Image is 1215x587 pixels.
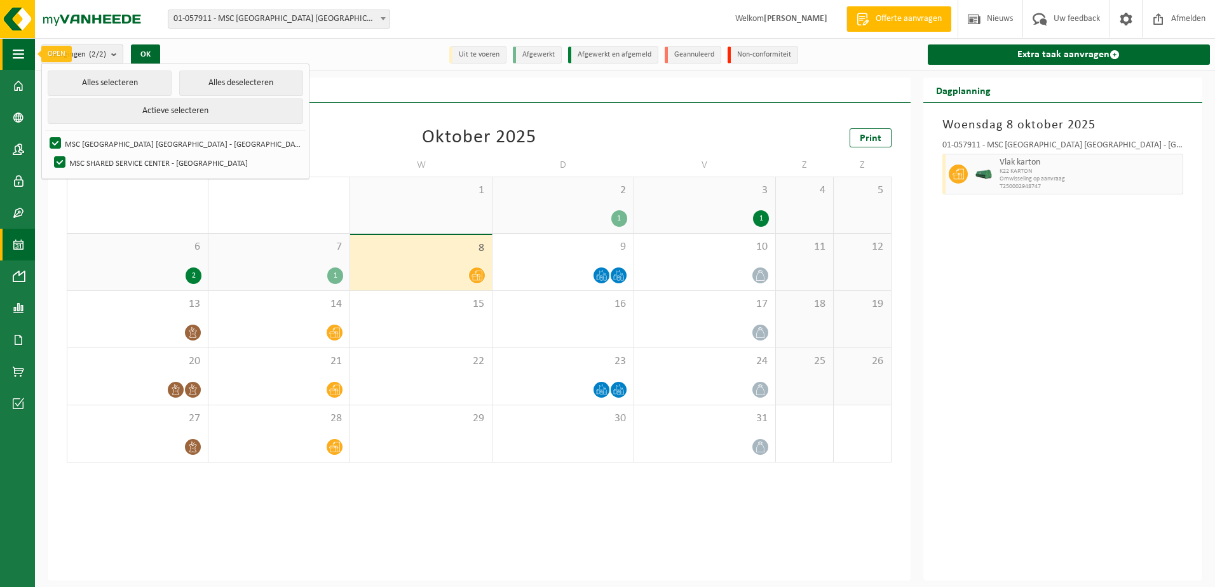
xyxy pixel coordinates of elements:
[215,240,343,254] span: 7
[568,46,658,64] li: Afgewerkt en afgemeld
[1000,183,1179,191] span: T250002948747
[846,6,951,32] a: Offerte aanvragen
[634,154,776,177] td: V
[728,46,798,64] li: Non-conformiteit
[422,128,536,147] div: Oktober 2025
[753,210,769,227] div: 1
[47,134,302,153] label: MSC [GEOGRAPHIC_DATA] [GEOGRAPHIC_DATA] - [GEOGRAPHIC_DATA]
[923,78,1003,102] h2: Dagplanning
[74,240,201,254] span: 6
[665,46,721,64] li: Geannuleerd
[89,50,106,58] count: (2/2)
[356,184,485,198] span: 1
[1000,175,1179,183] span: Omwisseling op aanvraag
[350,154,492,177] td: W
[356,241,485,255] span: 8
[850,128,892,147] a: Print
[449,46,506,64] li: Uit te voeren
[611,210,627,227] div: 1
[48,98,303,124] button: Actieve selecteren
[641,240,769,254] span: 10
[1000,158,1179,168] span: Vlak karton
[499,184,627,198] span: 2
[1000,168,1179,175] span: K22 KARTON
[179,71,303,96] button: Alles deselecteren
[942,116,1183,135] h3: Woensdag 8 oktober 2025
[782,184,827,198] span: 4
[860,133,881,144] span: Print
[641,412,769,426] span: 31
[168,10,390,29] span: 01-057911 - MSC BELGIUM NV - ANTWERPEN
[215,354,343,368] span: 21
[840,240,885,254] span: 12
[499,412,627,426] span: 30
[356,354,485,368] span: 22
[131,44,160,65] button: OK
[74,297,201,311] span: 13
[942,141,1183,154] div: 01-057911 - MSC [GEOGRAPHIC_DATA] [GEOGRAPHIC_DATA] - [GEOGRAPHIC_DATA]
[48,45,106,64] span: Vestigingen
[499,297,627,311] span: 16
[499,240,627,254] span: 9
[74,354,201,368] span: 20
[641,354,769,368] span: 24
[499,354,627,368] span: 23
[776,154,834,177] td: Z
[513,46,562,64] li: Afgewerkt
[872,13,945,25] span: Offerte aanvragen
[782,240,827,254] span: 11
[215,297,343,311] span: 14
[327,267,343,284] div: 1
[51,153,302,172] label: MSC SHARED SERVICE CENTER - [GEOGRAPHIC_DATA]
[48,71,172,96] button: Alles selecteren
[215,412,343,426] span: 28
[840,297,885,311] span: 19
[840,184,885,198] span: 5
[782,297,827,311] span: 18
[356,412,485,426] span: 29
[168,10,390,28] span: 01-057911 - MSC BELGIUM NV - ANTWERPEN
[41,44,123,64] button: Vestigingen(2/2)
[928,44,1210,65] a: Extra taak aanvragen
[764,14,827,24] strong: [PERSON_NAME]
[641,184,769,198] span: 3
[641,297,769,311] span: 17
[356,297,485,311] span: 15
[834,154,892,177] td: Z
[186,267,201,284] div: 2
[74,412,201,426] span: 27
[782,354,827,368] span: 25
[840,354,885,368] span: 26
[974,170,993,179] img: HK-XK-22-GN-00
[492,154,634,177] td: D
